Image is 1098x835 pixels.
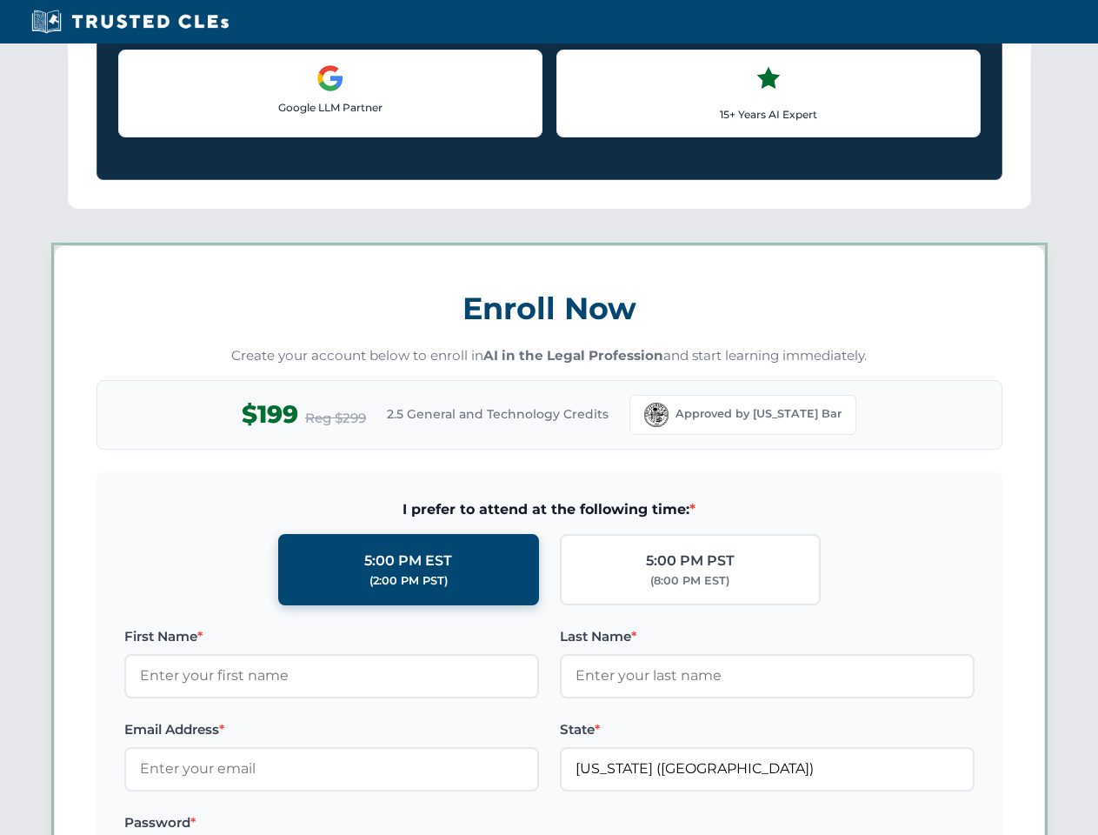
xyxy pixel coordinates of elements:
img: Google [316,64,344,92]
label: State [560,719,975,740]
input: Florida (FL) [560,747,975,791]
label: Last Name [560,626,975,647]
div: 5:00 PM PST [646,550,735,572]
div: 5:00 PM EST [364,550,452,572]
span: Reg $299 [305,408,366,429]
span: 2.5 General and Technology Credits [387,404,609,424]
label: Password [124,812,539,833]
img: Trusted CLEs [26,9,234,35]
h3: Enroll Now [96,281,1002,336]
label: First Name [124,626,539,647]
label: Email Address [124,719,539,740]
p: Create your account below to enroll in and start learning immediately. [96,346,1002,366]
div: (8:00 PM EST) [650,572,729,590]
span: I prefer to attend at the following time: [124,498,975,521]
input: Enter your last name [560,654,975,698]
p: 15+ Years AI Expert [571,106,966,123]
span: $199 [242,395,298,434]
input: Enter your email [124,747,539,791]
p: Google LLM Partner [133,99,528,116]
span: Approved by [US_STATE] Bar [675,405,842,423]
div: (2:00 PM PST) [369,572,448,590]
img: Florida Bar [644,403,669,427]
input: Enter your first name [124,654,539,698]
strong: AI in the Legal Profession [483,347,663,364]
